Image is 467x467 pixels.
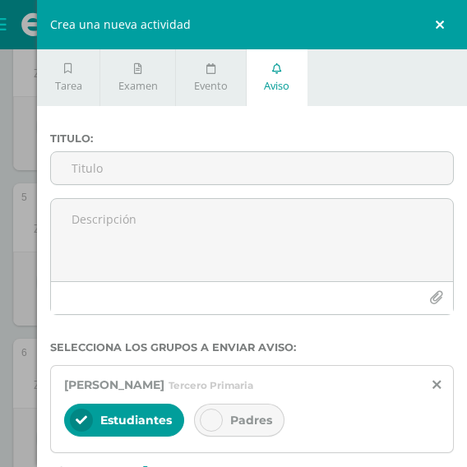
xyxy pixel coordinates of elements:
span: Estudiantes [100,413,172,428]
span: Evento [194,78,228,93]
label: Titulo : [50,132,454,145]
span: Padres [230,413,272,428]
a: Evento [176,49,245,106]
span: Tercero Primaria [169,379,253,391]
span: Aviso [264,78,289,93]
label: Selecciona los grupos a enviar aviso : [50,341,454,354]
a: Tarea [37,49,99,106]
span: [PERSON_NAME] [64,377,164,392]
span: Examen [118,78,158,93]
a: Examen [100,49,175,106]
a: Aviso [247,49,307,106]
span: Tarea [55,78,82,93]
input: Titulo [51,152,453,184]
